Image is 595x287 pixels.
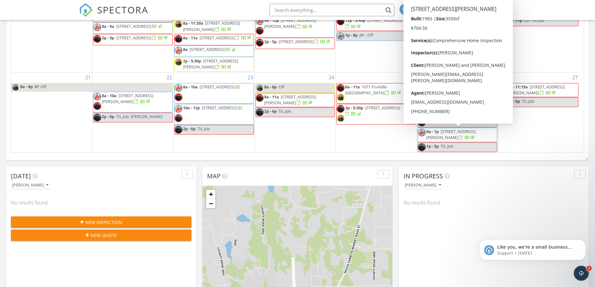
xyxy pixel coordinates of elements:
img: img_20250109_181849.jpg [93,35,101,43]
img: img_20250109_181849.jpg [499,98,507,106]
span: 8a - 10:30a [426,96,447,101]
a: 9a - 1p [STREET_ADDRESS][PERSON_NAME] [426,129,476,140]
span: [STREET_ADDRESS] [200,35,235,41]
span: CS - TIL Job [524,17,544,23]
img: screenshot_20250427_080621.png [337,93,345,101]
img: img_20250109_181849.jpg [499,84,507,92]
span: TIL Job [441,143,453,149]
span: BP-Off [34,84,47,89]
span: [STREET_ADDRESS] [190,47,225,52]
span: JW - Off [359,32,373,38]
a: 2p - 5:30p [STREET_ADDRESS][PERSON_NAME] [174,57,254,71]
a: 8a [STREET_ADDRESS] [183,47,236,52]
img: jonniehs.jpg [256,17,264,25]
div: [PERSON_NAME] [12,183,48,187]
span: [STREET_ADDRESS] [116,23,151,29]
span: TIL Job [522,98,534,104]
a: 8a - 11a [STREET_ADDRESS] [183,35,252,41]
img: img_20250109_181849.jpg [337,105,345,113]
a: 8a - 10a [STREET_ADDRESS] [174,83,254,104]
a: Go to September 24, 2025 [327,72,335,82]
a: 9a - 12p [STREET_ADDRESS][PERSON_NAME] [255,17,335,37]
img: img_20250109_181849.jpg [93,102,101,110]
img: jonniehs.jpg [418,129,426,136]
a: 8a - 10a [STREET_ADDRESS] [426,107,484,113]
span: 8a - 11a [264,94,279,100]
img: screenshot_20250427_080621.png [175,20,182,28]
span: 8a - 10:30a [426,84,447,90]
span: 2p - 5p [102,35,114,41]
span: Map [207,172,221,180]
span: 8a [183,47,188,52]
span: 2p - 5:30p [183,58,201,64]
a: 8a - 11a [STREET_ADDRESS][PERSON_NAME] [264,94,316,106]
span: 1p - 5p [426,143,439,149]
div: No results found [399,194,589,211]
span: 9a - 1p [426,129,439,134]
span: New Quote [91,232,117,239]
a: 8a - 10a [STREET_ADDRESS] [418,106,497,117]
img: img_20250109_181849.jpg [175,126,182,134]
img: img_20250109_181849.jpg [256,39,264,47]
span: [STREET_ADDRESS] [367,17,402,23]
img: screenshot_20250427_080621.png [256,84,264,92]
a: Go to September 23, 2025 [246,72,255,82]
a: 8a - 10:30a [STREET_ADDRESS] [426,84,489,90]
span: 1p - 8p [345,32,358,38]
span: 8a - 8p [20,83,33,91]
span: [STREET_ADDRESS][PERSON_NAME] [183,58,238,70]
a: Go to September 22, 2025 [165,72,173,82]
button: New Inspection [11,216,191,228]
button: [PERSON_NAME] [11,181,50,190]
img: img_20250109_181849.jpg [256,27,264,35]
img: img_20250109_181849.jpg [418,143,426,151]
span: [STREET_ADDRESS][PERSON_NAME] [426,129,476,140]
span: 12p - 3:45p [345,17,365,23]
p: Message from Support, sent 2w ago [27,24,108,30]
a: 2p - 5p [STREET_ADDRESS] [102,35,169,41]
span: [STREET_ADDRESS] [200,84,235,90]
button: [PERSON_NAME] [404,181,442,190]
div: [PERSON_NAME] [405,183,441,187]
button: New Quote [11,230,191,241]
img: screenshot_20250427_080621.png [337,114,345,122]
a: 2p - 5:30p [STREET_ADDRESS][PERSON_NAME] [183,58,238,70]
img: jonniehs.jpg [175,47,182,54]
span: [STREET_ADDRESS] [202,105,237,111]
span: 8a - 11:15a [508,84,528,90]
a: 8a - 11:15a [STREET_ADDRESS][PERSON_NAME] [499,83,578,97]
a: 8a [STREET_ADDRESS] [174,46,254,57]
a: 8a - 11a 1671 Poolville [GEOGRAPHIC_DATA] [345,84,402,96]
span: [STREET_ADDRESS][PERSON_NAME] [508,84,565,96]
a: 8a - 9a [STREET_ADDRESS] [102,23,163,29]
span: [STREET_ADDRESS] [279,39,314,44]
div: The Wells Inspection Group LLC [450,10,512,16]
input: Search everything... [270,4,394,16]
a: Go to September 25, 2025 [409,72,417,82]
span: 2p - 6p [183,126,196,131]
span: [STREET_ADDRESS][PERSON_NAME] [264,94,316,106]
img: jonniehs.jpg [93,23,101,31]
a: Zoom in [206,190,216,199]
a: Zoom out [206,199,216,208]
a: 8a - 11a [STREET_ADDRESS][PERSON_NAME] [255,93,335,107]
span: CS - Off - Appt [443,119,469,124]
span: [STREET_ADDRESS][PERSON_NAME] [102,93,153,104]
span: [STREET_ADDRESS] [443,107,478,113]
td: Go to September 24, 2025 [255,72,336,152]
img: img_20250109_181849.jpg [256,94,264,102]
span: 2p - 6p [264,108,277,114]
span: 2p - 6p [102,114,114,119]
img: img_20250109_181849.jpg [175,93,182,101]
span: 8a - 10a [183,84,198,90]
span: 2p - 6p [508,98,520,104]
a: 8a - 10:30a [STREET_ADDRESS] [418,95,497,106]
span: 8a - 11a [345,84,360,90]
span: [STREET_ADDRESS] [116,35,151,41]
span: SPECTORA [97,3,148,16]
td: Go to September 27, 2025 [498,72,579,152]
a: 2p - 5p [STREET_ADDRESS] [264,39,331,44]
a: 8a - 11a 1671 Poolville [GEOGRAPHIC_DATA] [336,83,416,104]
